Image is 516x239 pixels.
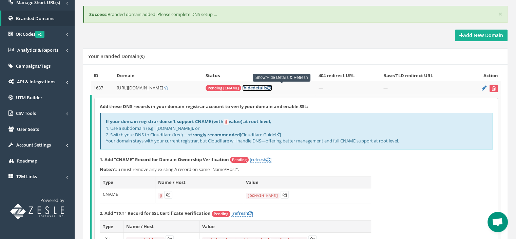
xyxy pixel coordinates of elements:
span: Branded Domains [16,15,54,21]
div: Open chat [488,212,508,232]
span: Roadmap [17,158,37,164]
a: Set Default [164,85,168,91]
span: CSV Tools [16,110,36,116]
b: Note: [100,166,112,172]
code: @ [158,193,163,199]
div: Branded domain added. Please complete DNS setup ... [83,6,508,23]
b: strongly recommended [188,132,240,138]
button: × [498,11,502,18]
a: Add New Domain [455,30,508,41]
code: [DOMAIN_NAME] [246,193,280,199]
span: API & Integrations [17,79,55,85]
th: 404 redirect URL [316,70,380,82]
td: CNAME [100,188,155,203]
a: [hidedetails] [242,85,272,91]
th: Action [467,70,501,82]
td: 1637 [91,82,114,95]
span: v2 [35,31,44,38]
th: Base/TLD redirect URL [381,70,467,82]
code: @ [224,119,229,125]
span: User Seats [17,126,39,132]
a: [refresh] [250,156,271,163]
b: If your domain registrar doesn't support CNAME (with value) at root level, [106,118,271,124]
th: ID [91,70,114,82]
th: Status [203,70,316,82]
th: Value [243,176,371,188]
b: Success: [89,11,108,17]
th: Domain [114,70,203,82]
span: UTM Builder [16,95,42,101]
h5: Your Branded Domain(s) [88,54,145,59]
th: Name / Host [155,176,243,188]
strong: 2. Add "TXT" Record for SSL Certificate Verification [100,210,211,216]
th: Type [100,220,123,233]
span: QR Codes [16,31,44,37]
th: Value [199,220,371,233]
div: 1. Use a subdomain (e.g., [DOMAIN_NAME]), or 2. Switch your DNS to Cloudflare (free) — [ ] Your d... [100,113,493,149]
a: [refresh] [231,210,253,217]
span: Account Settings [16,142,51,148]
span: hide [244,85,253,91]
p: You must remove any existing A record on same "Name/Host". [100,166,493,173]
span: Pending [212,211,230,217]
th: Type [100,176,155,188]
span: [URL][DOMAIN_NAME] [117,85,163,91]
th: Name / Host [123,220,199,233]
span: Pending [230,157,249,163]
div: Show/Hide Details & Refresh [253,74,311,82]
strong: Add these DNS records in your domain registrar account to verify your domain and enable SSL: [100,103,308,109]
a: Cloudflare Guide [241,132,280,138]
span: T2M Links [16,173,37,180]
td: — [381,82,467,95]
span: Analytics & Reports [17,47,58,53]
strong: 1. Add "CNAME" Record for Domain Ownership Verification [100,156,229,163]
img: T2M URL Shortener powered by Zesle Software Inc. [10,204,64,219]
span: Powered by [40,197,64,203]
span: Pending [CNAME] [206,85,241,91]
span: Campaigns/Tags [16,63,51,69]
td: — [316,82,380,95]
strong: Add New Domain [459,32,503,38]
